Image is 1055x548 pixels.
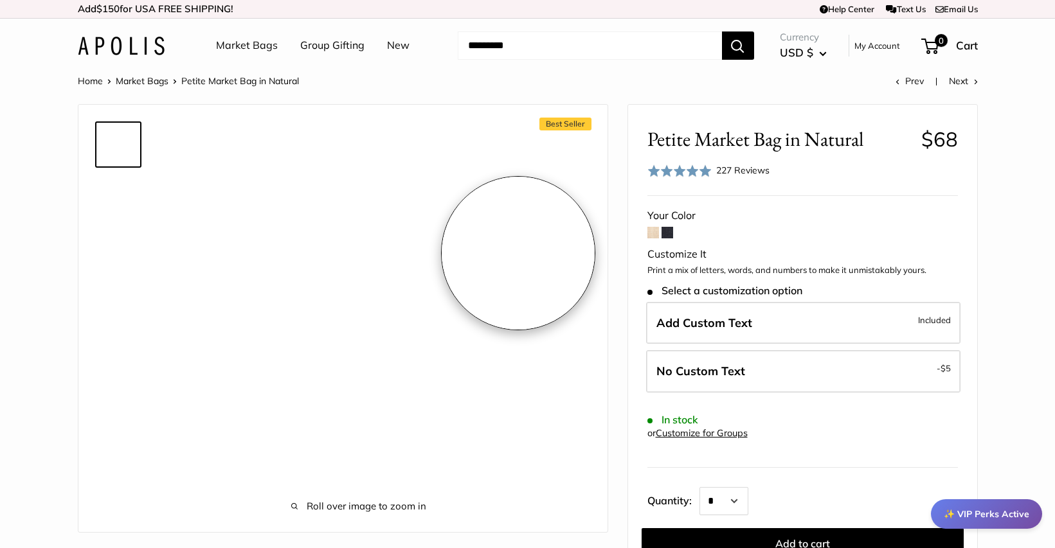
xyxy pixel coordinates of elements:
span: Petite Market Bag in Natural [647,127,912,151]
a: Petite Market Bag in Natural [95,238,141,284]
span: Cart [956,39,978,52]
span: Currency [780,28,827,46]
a: My Account [854,38,900,53]
span: 227 Reviews [716,164,770,176]
a: Next [949,75,978,87]
span: 0 [934,34,947,47]
a: Petite Market Bag in Natural [95,340,141,387]
span: Add Custom Text [656,315,752,330]
a: 0 Cart [923,35,978,56]
button: USD $ [780,42,827,63]
span: $5 [941,363,951,373]
span: No Custom Text [656,364,745,378]
span: $68 [921,127,958,152]
nav: Breadcrumb [78,73,299,89]
a: New [387,36,410,55]
div: or [647,425,748,442]
a: Text Us [886,4,925,14]
a: Market Bags [116,75,168,87]
a: Petite Market Bag in Natural [95,173,141,233]
a: Prev [896,75,924,87]
span: Select a customization option [647,285,802,297]
label: Add Custom Text [646,302,960,344]
img: Apolis [78,37,165,55]
button: Search [722,31,754,60]
a: Email Us [935,4,978,14]
div: Customize It [647,245,958,264]
span: USD $ [780,46,813,59]
span: - [937,360,951,376]
a: Home [78,75,103,87]
input: Search... [458,31,722,60]
span: Best Seller [539,118,591,130]
a: description_Spacious inner area with room for everything. [95,289,141,335]
a: Help Center [820,4,874,14]
span: $150 [96,3,120,15]
span: Roll over image to zoom in [181,497,536,515]
div: Your Color [647,206,958,225]
span: In stock [647,414,698,426]
label: Quantity: [647,483,699,515]
a: Group Gifting [300,36,365,55]
a: Petite Market Bag in Natural [95,121,141,168]
span: Petite Market Bag in Natural [181,75,299,87]
div: ✨ VIP Perks Active [931,499,1042,529]
a: Petite Market Bag in Natural [95,495,141,541]
a: Petite Market Bag in Natural [95,392,141,438]
p: Print a mix of letters, words, and numbers to make it unmistakably yours. [647,264,958,277]
a: Petite Market Bag in Natural [95,443,141,490]
span: Included [918,312,951,328]
a: Market Bags [216,36,278,55]
label: Leave Blank [646,350,960,393]
a: Customize for Groups [656,427,748,439]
